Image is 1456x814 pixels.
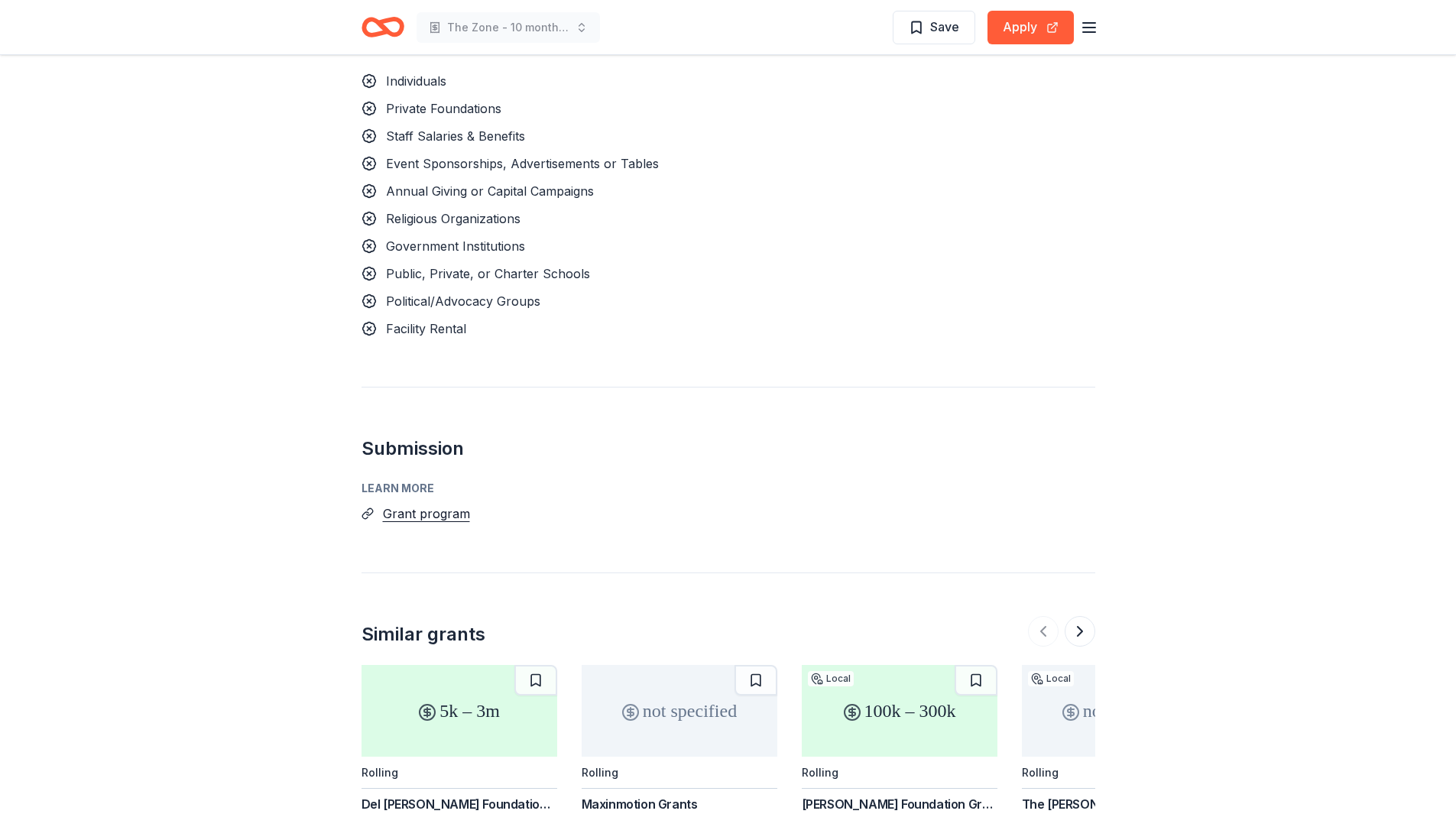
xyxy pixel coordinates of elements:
span: Event Sponsorships, Advertisements or Tables [386,156,659,171]
div: 5k – 3m [362,665,557,757]
div: Maxinmotion Grants [582,795,777,813]
div: not specified [582,665,777,757]
div: Learn more [362,479,1095,498]
a: Home [362,9,404,45]
button: The Zone - 10 month Weekly Mindfulness Class taught in elementary schools [417,12,600,43]
span: Government Institutions [386,238,525,254]
span: Public, Private, or Charter Schools [386,266,590,281]
div: Del [PERSON_NAME] Foundation Grant [362,795,557,813]
div: [PERSON_NAME] Foundation Grant Programs - [GEOGRAPHIC_DATA] [802,795,997,813]
span: Facility Rental [386,321,466,336]
span: Private Foundations [386,101,501,116]
span: Staff Salaries & Benefits [386,128,525,144]
div: Rolling [1022,766,1059,779]
button: Grant program [383,504,470,524]
h2: Submission [362,436,1095,461]
span: Political/Advocacy Groups [386,293,540,309]
span: The Zone - 10 month Weekly Mindfulness Class taught in elementary schools [447,18,569,37]
span: Individuals [386,73,446,89]
span: Religious Organizations [386,211,520,226]
div: Rolling [362,766,398,779]
div: Similar grants [362,622,485,647]
div: Rolling [802,766,838,779]
div: Rolling [582,766,618,779]
button: Save [893,11,975,44]
span: Annual Giving or Capital Campaigns [386,183,594,199]
button: Apply [987,11,1074,44]
div: Local [808,671,854,686]
div: not specified [1022,665,1218,757]
div: Local [1028,671,1074,686]
div: 100k – 300k [802,665,997,757]
span: Save [930,17,959,37]
div: The [PERSON_NAME] Foundation Grants [1022,795,1218,813]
